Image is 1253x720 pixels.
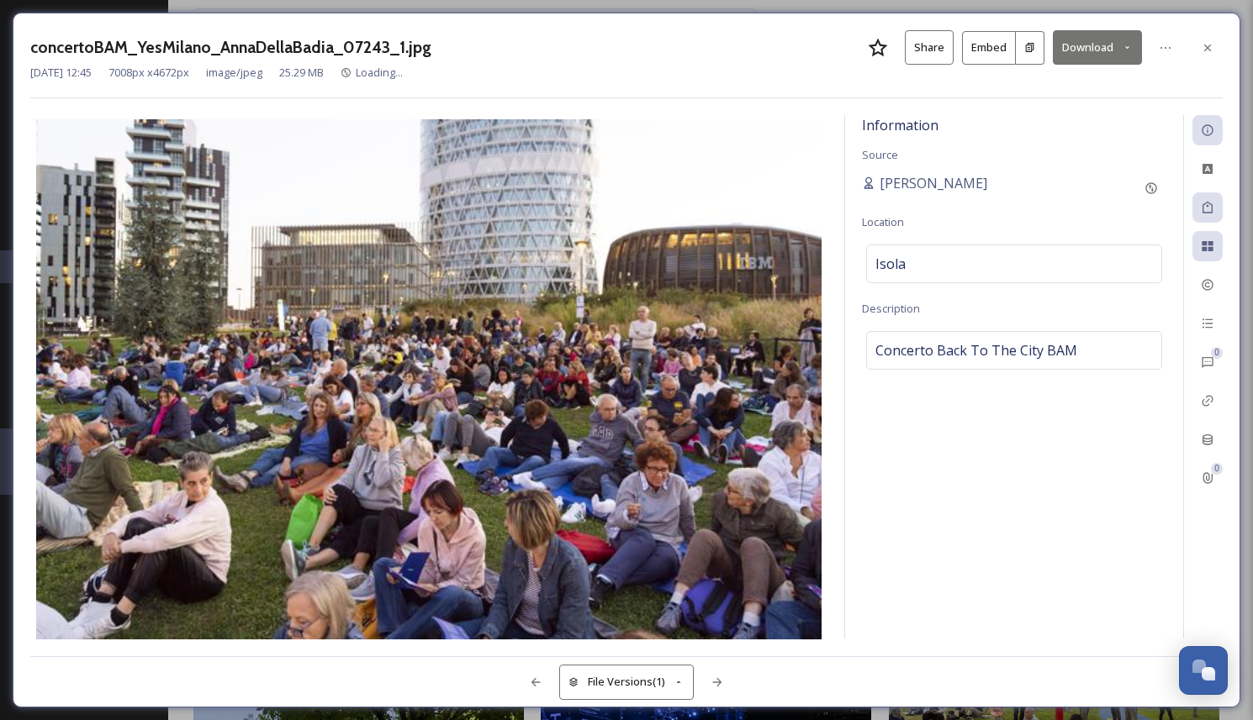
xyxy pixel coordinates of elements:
button: Open Chat [1179,646,1228,695]
h3: concertoBAM_YesMilano_AnnaDellaBadia_07243_1.jpg [30,35,431,60]
span: Description [862,301,920,316]
button: File Versions(1) [559,665,694,699]
span: Source [862,147,898,162]
img: b643390a-fccf-4b5d-bee9-c4fb3c4a436a.jpg [30,119,827,643]
span: Isola [875,254,906,274]
span: [DATE] 12:45 [30,65,92,81]
span: 7008 px x 4672 px [108,65,189,81]
button: Share [905,30,954,65]
span: Information [862,116,938,134]
div: 0 [1211,463,1223,475]
span: Concerto Back To The City BAM [875,340,1077,360]
span: image/jpeg [206,65,262,81]
button: Download [1053,30,1142,65]
button: Embed [962,31,1016,65]
span: 25.29 MB [279,65,324,81]
span: Location [862,214,904,229]
span: Loading... [356,65,403,80]
span: [PERSON_NAME] [880,173,987,193]
div: 0 [1211,347,1223,359]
